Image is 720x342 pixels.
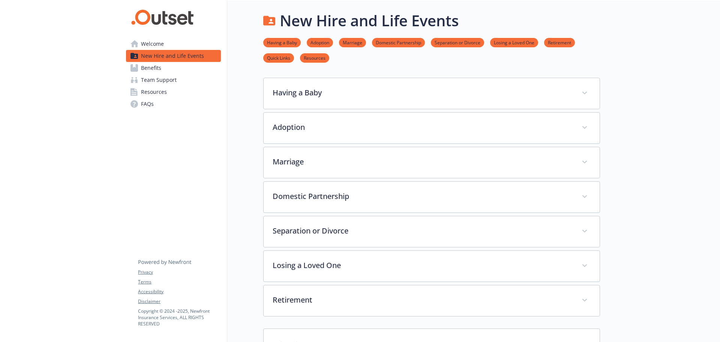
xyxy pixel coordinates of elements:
[264,78,600,109] div: Having a Baby
[263,39,301,46] a: Having a Baby
[264,147,600,178] div: Marriage
[141,38,164,50] span: Welcome
[126,62,221,74] a: Benefits
[544,39,575,46] a: Retirement
[280,9,459,32] h1: New Hire and Life Events
[273,191,573,202] p: Domestic Partnership
[138,279,220,285] a: Terms
[138,269,220,276] a: Privacy
[138,288,220,295] a: Accessibility
[273,156,573,167] p: Marriage
[126,38,221,50] a: Welcome
[372,39,425,46] a: Domestic Partnership
[138,308,220,327] p: Copyright © 2024 - 2025 , Newfront Insurance Services, ALL RIGHTS RESERVED
[264,251,600,282] div: Losing a Loved One
[264,216,600,247] div: Separation or Divorce
[300,54,329,61] a: Resources
[273,294,573,306] p: Retirement
[141,50,204,62] span: New Hire and Life Events
[273,260,573,271] p: Losing a Loved One
[264,285,600,316] div: Retirement
[490,39,538,46] a: Losing a Loved One
[264,182,600,212] div: Domestic Partnership
[263,54,294,61] a: Quick Links
[307,39,333,46] a: Adoption
[141,86,167,98] span: Resources
[264,113,600,143] div: Adoption
[126,50,221,62] a: New Hire and Life Events
[273,225,573,237] p: Separation or Divorce
[141,62,161,74] span: Benefits
[141,74,177,86] span: Team Support
[431,39,484,46] a: Separation or Divorce
[339,39,366,46] a: Marriage
[273,122,573,133] p: Adoption
[273,87,573,98] p: Having a Baby
[141,98,154,110] span: FAQs
[138,298,220,305] a: Disclaimer
[126,74,221,86] a: Team Support
[126,86,221,98] a: Resources
[126,98,221,110] a: FAQs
